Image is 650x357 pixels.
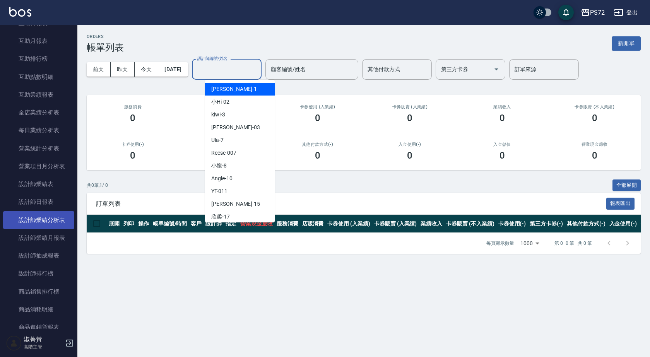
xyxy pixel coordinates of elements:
[444,215,496,233] th: 卡券販賣 (不入業績)
[211,187,227,195] span: YT -011
[3,229,74,247] a: 設計師業績月報表
[607,215,639,233] th: 入金使用(-)
[281,104,354,109] h2: 卡券使用 (入業績)
[211,162,227,170] span: 小龍 -8
[188,104,262,109] h2: 店販消費
[465,104,539,109] h2: 業績收入
[558,5,574,20] button: save
[3,50,74,68] a: 互助排行榜
[281,142,354,147] h2: 其他付款方式(-)
[3,32,74,50] a: 互助月報表
[612,179,641,191] button: 全部展開
[3,121,74,139] a: 每日業績分析表
[499,150,505,161] h3: 0
[325,215,372,233] th: 卡券使用 (入業績)
[3,68,74,86] a: 互助點數明細
[87,34,124,39] h2: ORDERS
[136,215,151,233] th: 操作
[315,113,320,123] h3: 0
[499,113,505,123] h3: 0
[96,200,606,208] span: 訂單列表
[87,182,108,189] p: 共 0 筆, 1 / 0
[611,5,641,20] button: 登出
[528,215,565,233] th: 第三方卡券(-)
[465,142,539,147] h2: 入金儲值
[3,211,74,229] a: 設計師業績分析表
[211,174,233,183] span: Angle -10
[275,215,300,233] th: 服務消費
[407,150,412,161] h3: 0
[211,149,236,157] span: Reese -007
[419,215,444,233] th: 業績收入
[121,215,136,233] th: 列印
[9,7,31,17] img: Logo
[3,265,74,282] a: 設計師排行榜
[3,175,74,193] a: 設計師業績表
[612,39,641,47] a: 新開單
[3,104,74,121] a: 全店業績分析表
[211,85,257,93] span: [PERSON_NAME] -1
[578,5,608,20] button: PS72
[592,113,597,123] h3: 0
[111,62,135,77] button: 昨天
[373,142,447,147] h2: 入金使用(-)
[204,215,224,233] th: 設計師
[135,62,159,77] button: 今天
[189,215,204,233] th: 客戶
[24,336,63,343] h5: 淑菁黃
[490,63,503,75] button: Open
[517,233,542,254] div: 1000
[3,193,74,211] a: 設計師日報表
[3,247,74,265] a: 設計師抽成報表
[486,240,514,247] p: 每頁顯示數量
[96,142,170,147] h2: 卡券使用(-)
[558,142,631,147] h2: 營業現金應收
[87,42,124,53] h3: 帳單列表
[372,215,419,233] th: 卡券販賣 (入業績)
[107,215,121,233] th: 展開
[407,113,412,123] h3: 0
[3,157,74,175] a: 營業項目月分析表
[197,56,227,61] label: 設計師編號/姓名
[211,200,260,208] span: [PERSON_NAME] -15
[211,213,230,221] span: 欣柔 -17
[606,198,635,210] button: 報表匯出
[3,140,74,157] a: 營業統計分析表
[565,215,607,233] th: 其他付款方式(-)
[606,200,635,207] a: 報表匯出
[211,123,260,132] span: [PERSON_NAME] -03
[224,215,238,233] th: 指定
[3,318,74,336] a: 商品進銷貨報表
[3,86,74,104] a: 互助業績報表
[554,240,592,247] p: 第 0–0 筆 共 0 筆
[3,283,74,301] a: 商品銷售排行榜
[211,98,229,106] span: 小Hi -02
[592,150,597,161] h3: 0
[300,215,326,233] th: 店販消費
[130,113,135,123] h3: 0
[315,150,320,161] h3: 0
[373,104,447,109] h2: 卡券販賣 (入業績)
[211,111,225,119] span: kiwi -3
[6,335,22,351] img: Person
[130,150,135,161] h3: 0
[151,215,189,233] th: 帳單編號/時間
[24,343,63,350] p: 高階主管
[87,62,111,77] button: 前天
[496,215,528,233] th: 卡券使用(-)
[3,301,74,318] a: 商品消耗明細
[96,104,170,109] h3: 服務消費
[188,142,262,147] h2: 第三方卡券(-)
[158,62,188,77] button: [DATE]
[558,104,631,109] h2: 卡券販賣 (不入業績)
[211,136,224,144] span: Ula -7
[612,36,641,51] button: 新開單
[590,8,605,17] div: PS72
[238,215,275,233] th: 營業現金應收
